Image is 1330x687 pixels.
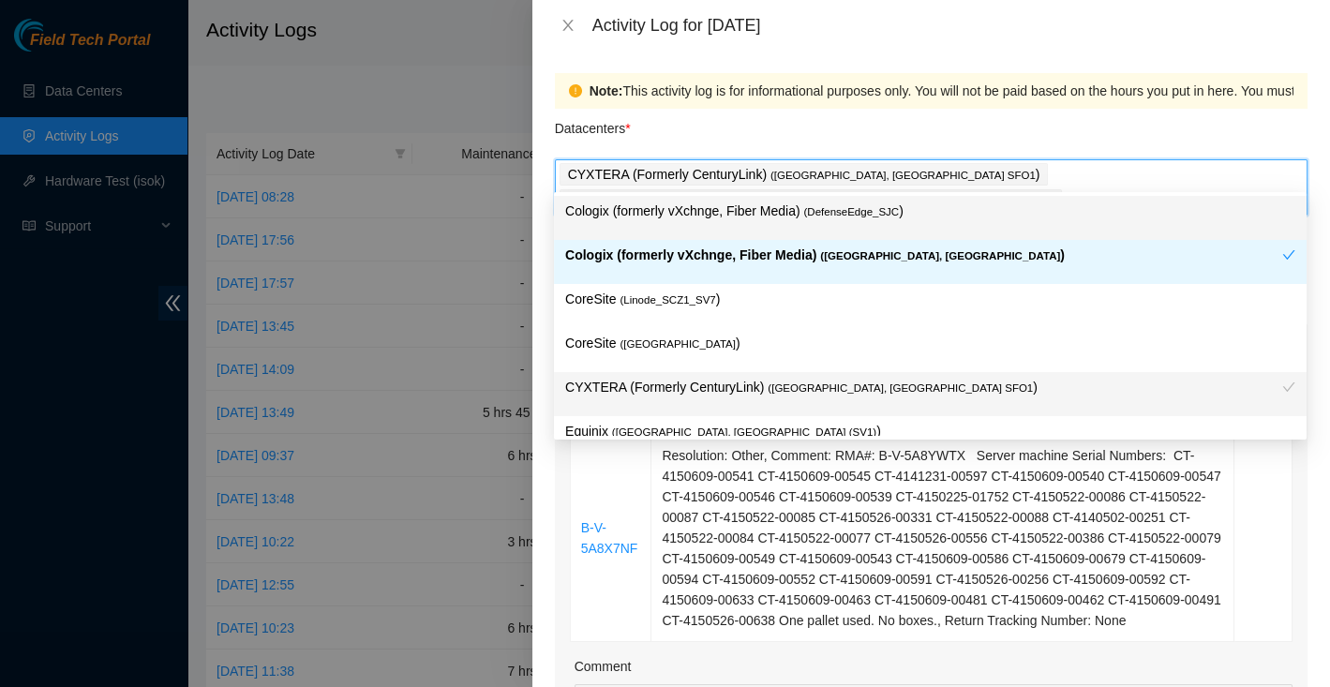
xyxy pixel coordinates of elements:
[612,426,876,438] span: ( [GEOGRAPHIC_DATA], [GEOGRAPHIC_DATA] (SV1)
[581,520,638,556] a: B-V-5A8X7NF
[768,382,1033,394] span: ( [GEOGRAPHIC_DATA], [GEOGRAPHIC_DATA] SFO1
[620,294,715,306] span: ( Linode_SCZ1_SV7
[1282,248,1295,261] span: check
[592,15,1308,36] div: Activity Log for [DATE]
[555,109,631,139] p: Datacenters
[651,435,1234,642] td: Resolution: Other, Comment: RMA#: B-V-5A8YWTX Server machine Serial Numbers: CT-4150609-00541 CT-...
[568,190,1045,212] p: Cologix (formerly vXchnge, Fiber Media) )
[565,289,1295,310] p: CoreSite )
[565,377,1282,398] p: CYXTERA (Formerly CenturyLink) )
[1282,381,1295,394] span: check
[568,164,1040,186] p: CYXTERA (Formerly CenturyLink) )
[569,84,582,97] span: exclamation-circle
[575,656,632,677] label: Comment
[820,250,1060,261] span: ( [GEOGRAPHIC_DATA], [GEOGRAPHIC_DATA]
[565,201,1295,222] p: Cologix (formerly vXchnge, Fiber Media) )
[620,338,736,350] span: ( [GEOGRAPHIC_DATA]
[560,18,575,33] span: close
[565,421,1295,442] p: Equinix )
[555,17,581,35] button: Close
[565,333,1295,354] p: CoreSite )
[590,81,623,101] strong: Note:
[803,206,899,217] span: ( DefenseEdge_SJC
[565,245,1282,266] p: Cologix (formerly vXchnge, Fiber Media) )
[770,170,1036,181] span: ( [GEOGRAPHIC_DATA], [GEOGRAPHIC_DATA] SFO1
